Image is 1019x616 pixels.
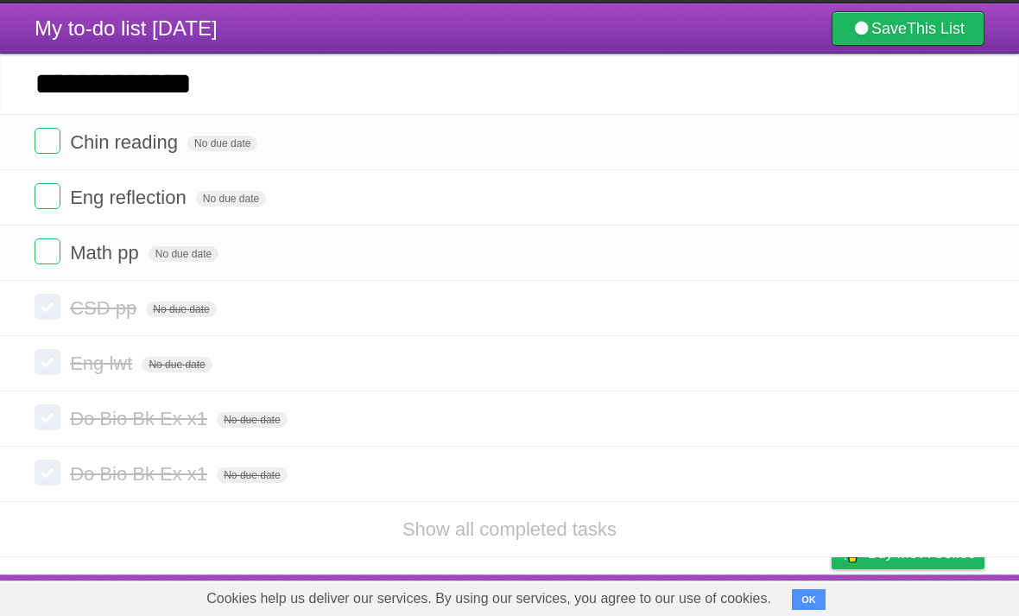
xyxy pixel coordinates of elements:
a: Terms [750,579,788,612]
span: Buy me a coffee [868,538,976,568]
a: Privacy [809,579,854,612]
a: Suggest a feature [876,579,984,612]
span: No due date [217,412,287,428]
a: Show all completed tasks [402,518,617,540]
label: Done [35,183,60,209]
a: Developers [659,579,729,612]
span: CSD pp [70,297,141,319]
span: No due date [146,302,216,317]
span: No due date [196,191,266,206]
button: OK [792,589,826,610]
a: SaveThis List [832,11,984,46]
span: Eng reflection [70,187,191,208]
label: Done [35,238,60,264]
span: Cookies help us deliver our services. By using our services, you agree to our use of cookies. [189,581,788,616]
label: Done [35,294,60,320]
span: Eng lwt [70,352,136,374]
span: Math pp [70,242,143,264]
span: My to-do list [DATE] [35,16,218,40]
label: Done [35,128,60,154]
span: No due date [187,136,257,151]
span: Chin reading [70,131,182,153]
span: No due date [217,467,287,483]
span: No due date [142,357,212,372]
a: About [602,579,638,612]
label: Done [35,404,60,430]
span: Do Bio Bk Ex x1 [70,463,212,485]
b: This List [907,20,965,37]
label: Done [35,349,60,375]
span: No due date [149,246,218,262]
span: Do Bio Bk Ex x1 [70,408,212,429]
label: Done [35,460,60,486]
